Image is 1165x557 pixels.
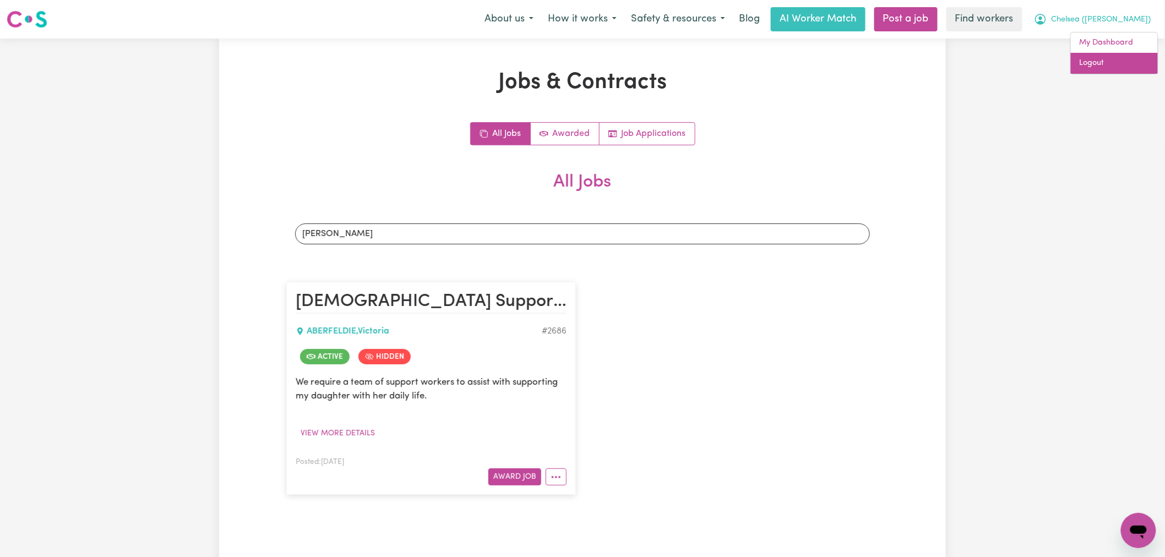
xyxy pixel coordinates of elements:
button: My Account [1027,8,1158,31]
a: Careseekers logo [7,7,47,32]
button: More options [546,468,567,485]
span: Posted: [DATE] [296,458,344,466]
button: How it works [541,8,624,31]
span: Chelsea ([PERSON_NAME]) [1052,14,1151,26]
button: View more details [296,425,380,442]
a: My Dashboard [1071,32,1158,53]
a: All jobs [471,123,531,145]
a: Logout [1071,53,1158,74]
a: Blog [732,7,766,31]
h1: Jobs & Contracts [286,69,879,96]
div: My Account [1070,32,1158,74]
img: Careseekers logo [7,9,47,29]
p: We require a team of support workers to assist with supporting my daughter with her daily life. [296,375,567,403]
h2: All Jobs [286,172,879,210]
button: Safety & resources [624,8,732,31]
button: Award Job [488,468,541,485]
input: 🔍 Filter jobs by title, description or care worker name [295,223,870,244]
a: AI Worker Match [771,7,865,31]
h2: Vietnamese Support workers with experience in Behaviour Support Plans [296,291,567,313]
button: About us [477,8,541,31]
span: Job is active [300,349,350,364]
div: ABERFELDIE , Victoria [296,325,542,338]
a: Job applications [600,123,695,145]
span: Job is hidden [358,349,411,364]
a: Post a job [874,7,938,31]
iframe: Button to launch messaging window [1121,513,1156,548]
a: Active jobs [531,123,600,145]
a: Find workers [946,7,1022,31]
div: Job ID #2686 [542,325,567,338]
